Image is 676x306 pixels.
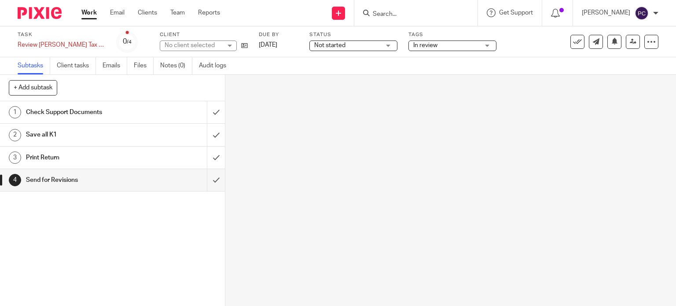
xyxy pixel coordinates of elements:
[18,7,62,19] img: Pixie
[207,124,225,146] div: Mark as done
[170,8,185,17] a: Team
[26,106,141,119] h1: Check Support Documents
[26,128,141,141] h1: Save all K1
[9,151,21,164] div: 3
[199,57,233,74] a: Audit logs
[123,37,132,47] div: 0
[259,42,277,48] span: [DATE]
[26,151,141,164] h1: Print Return
[134,57,154,74] a: Files
[259,31,298,38] label: Due by
[582,8,630,17] p: [PERSON_NAME]
[207,101,225,123] div: Mark as done
[607,35,621,49] button: Snooze task
[26,173,141,187] h1: Send for Revisions
[9,174,21,186] div: 4
[207,169,225,191] div: Mark as done
[314,42,345,48] span: Not started
[110,8,125,17] a: Email
[309,31,397,38] label: Status
[372,11,451,18] input: Search
[635,6,649,20] img: svg%3E
[160,31,248,38] label: Client
[127,40,132,44] small: /4
[18,41,106,49] div: Review [PERSON_NAME] Tax Return
[198,8,220,17] a: Reports
[589,35,603,49] a: Send new email to Miller, Paul &amp; Doris
[57,57,96,74] a: Client tasks
[9,106,21,118] div: 1
[207,147,225,169] div: Mark as done
[626,35,640,49] a: Reassign task
[9,80,57,95] button: + Add subtask
[241,42,248,49] i: Open client page
[103,57,127,74] a: Emails
[18,57,50,74] a: Subtasks
[165,41,222,50] div: No client selected
[81,8,97,17] a: Work
[408,31,496,38] label: Tags
[18,41,106,49] div: Review Paul Miller Tax Return
[138,8,157,17] a: Clients
[9,129,21,141] div: 2
[499,10,533,16] span: Get Support
[160,57,192,74] a: Notes (0)
[18,31,106,38] label: Task
[413,42,437,48] span: In review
